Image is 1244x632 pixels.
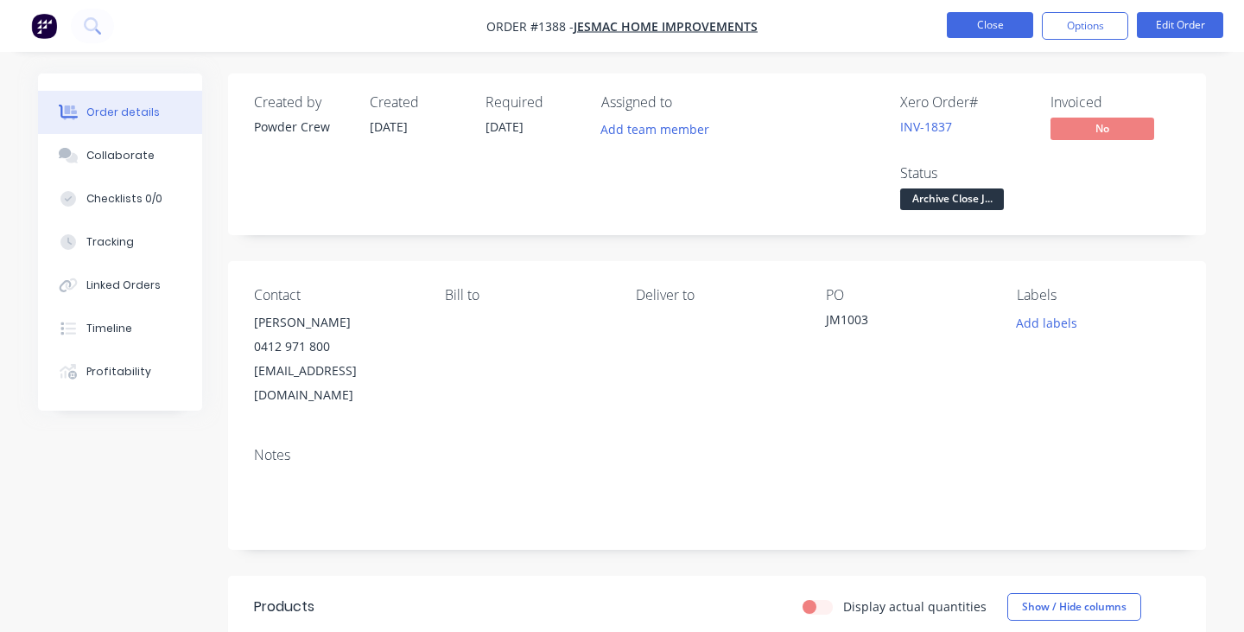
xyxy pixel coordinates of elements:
button: Collaborate [38,134,202,177]
button: Close [947,12,1033,38]
button: Show / Hide columns [1007,593,1141,621]
button: Edit Order [1137,12,1223,38]
a: INV-1837 [900,118,952,135]
div: Powder Crew [254,118,349,136]
label: Display actual quantities [843,597,987,616]
div: Timeline [86,321,132,336]
div: [EMAIL_ADDRESS][DOMAIN_NAME] [254,359,417,407]
span: [DATE] [486,118,524,135]
button: Add team member [601,118,719,141]
div: Profitability [86,364,151,380]
div: 0412 971 800 [254,335,417,359]
div: Bill to [445,287,608,303]
div: Notes [254,447,1180,463]
button: Add labels [1007,310,1087,334]
div: Required [486,94,581,111]
img: Factory [31,13,57,39]
div: Contact [254,287,417,303]
span: Order #1388 - [486,18,574,35]
div: Status [900,165,1030,182]
div: Tracking [86,234,134,250]
button: Order details [38,91,202,134]
span: No [1050,118,1154,139]
button: Tracking [38,220,202,264]
button: Linked Orders [38,264,202,307]
div: Products [254,597,314,617]
div: Xero Order # [900,94,1030,111]
a: Jesmac Home Improvements [574,18,758,35]
div: Invoiced [1050,94,1180,111]
span: Archive Close J... [900,188,1004,210]
div: Order details [86,105,160,120]
div: Created [370,94,465,111]
button: Checklists 0/0 [38,177,202,220]
div: Linked Orders [86,278,161,293]
div: Deliver to [636,287,799,303]
button: Archive Close J... [900,188,1004,214]
div: JM1003 [826,310,989,335]
div: Labels [1017,287,1180,303]
div: [PERSON_NAME] [254,310,417,335]
span: [DATE] [370,118,408,135]
div: Collaborate [86,148,155,163]
button: Profitability [38,350,202,393]
div: [PERSON_NAME]0412 971 800[EMAIL_ADDRESS][DOMAIN_NAME] [254,310,417,407]
div: Created by [254,94,349,111]
button: Options [1042,12,1128,40]
button: Add team member [592,118,719,141]
div: PO [826,287,989,303]
div: Checklists 0/0 [86,191,162,207]
button: Timeline [38,307,202,350]
div: Assigned to [601,94,774,111]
